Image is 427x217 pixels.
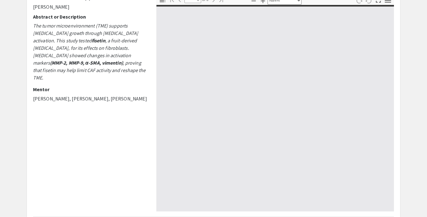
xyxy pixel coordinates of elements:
em: , proving that fisetin may help limit CAF activity and reshape the TME. [33,60,146,81]
em: (MMP-2, MMP-9, α-SMA, vimentin) [50,60,123,66]
iframe: Chat [5,189,26,212]
p: [PERSON_NAME], [PERSON_NAME], [PERSON_NAME] [33,95,147,103]
em: The tumor microenvironment (TME) supports [MEDICAL_DATA] growth through [MEDICAL_DATA] activation... [33,23,138,44]
h2: Abstract or Description [33,14,147,20]
em: fisetin [92,37,105,44]
p: [PERSON_NAME] [33,3,147,11]
h2: Mentor [33,87,147,92]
